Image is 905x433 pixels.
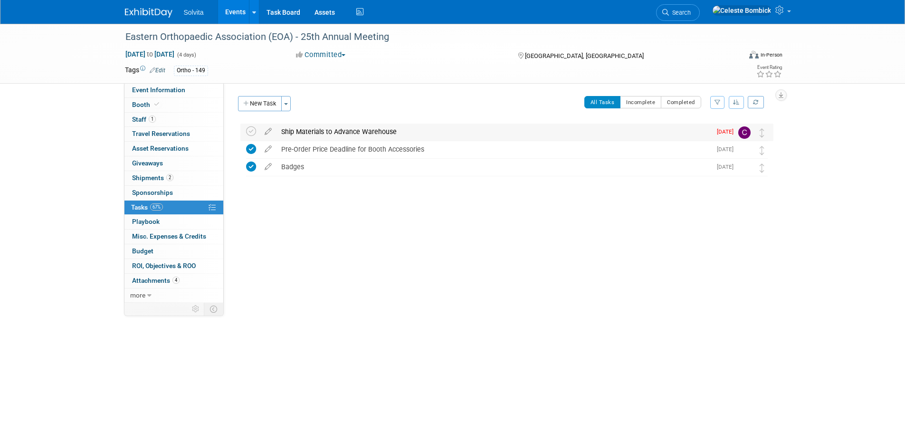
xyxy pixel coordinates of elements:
div: Eastern Orthopaedic Association (EOA) - 25th Annual Meeting [122,29,727,46]
i: Move task [760,128,764,137]
a: Tasks67% [124,201,223,215]
div: Badges [276,159,711,175]
span: Solvita [184,9,204,16]
span: 2 [166,174,173,181]
img: Celeste Bombick [738,162,751,174]
span: Giveaways [132,159,163,167]
span: more [130,291,145,299]
a: Refresh [748,96,764,108]
span: Playbook [132,218,160,225]
span: Budget [132,247,153,255]
span: Travel Reservations [132,130,190,137]
i: Move task [760,146,764,155]
span: [DATE] [717,128,738,135]
a: Staff1 [124,113,223,127]
button: All Tasks [584,96,621,108]
a: Misc. Expenses & Credits [124,230,223,244]
a: edit [260,127,276,136]
a: Budget [124,244,223,259]
span: 4 [172,277,180,284]
div: Ship Materials to Advance Warehouse [276,124,711,140]
span: Search [669,9,691,16]
span: 67% [150,203,163,211]
img: Celeste Bombick [738,144,751,156]
span: Shipments [132,174,173,182]
span: Misc. Expenses & Credits [132,232,206,240]
span: Booth [132,101,161,108]
a: Event Information [124,83,223,97]
span: [DATE] [717,164,738,170]
a: ROI, Objectives & ROO [124,259,223,273]
a: Attachments4 [124,274,223,288]
span: Sponsorships [132,189,173,196]
span: [DATE] [DATE] [125,50,175,58]
a: Search [656,4,700,21]
button: Committed [293,50,349,60]
div: In-Person [760,51,782,58]
a: edit [260,145,276,154]
td: Toggle Event Tabs [204,303,223,315]
span: [GEOGRAPHIC_DATA], [GEOGRAPHIC_DATA] [525,52,644,59]
button: Completed [661,96,701,108]
td: Tags [125,65,165,76]
div: Event Rating [756,65,782,70]
a: Asset Reservations [124,142,223,156]
a: Travel Reservations [124,127,223,141]
span: Tasks [131,203,163,211]
a: Playbook [124,215,223,229]
div: Ortho - 149 [174,66,208,76]
button: Incomplete [620,96,661,108]
span: (4 days) [176,52,196,58]
i: Move task [760,164,764,173]
div: Event Format [685,49,783,64]
button: New Task [238,96,282,111]
span: Attachments [132,277,180,284]
span: Asset Reservations [132,144,189,152]
i: Booth reservation complete [154,102,159,107]
a: Sponsorships [124,186,223,200]
a: Giveaways [124,156,223,171]
div: Pre-Order Price Deadline for Booth Accessories [276,141,711,157]
span: [DATE] [717,146,738,153]
img: Celeste Bombick [712,5,772,16]
span: ROI, Objectives & ROO [132,262,196,269]
a: edit [260,163,276,171]
span: Staff [132,115,156,123]
a: Shipments2 [124,171,223,185]
a: Booth [124,98,223,112]
a: more [124,289,223,303]
span: Event Information [132,86,185,94]
span: 1 [149,115,156,123]
a: Edit [150,67,165,74]
td: Personalize Event Tab Strip [188,303,204,315]
span: to [145,50,154,58]
img: Cindy Miller [738,126,751,139]
img: ExhibitDay [125,8,172,18]
img: Format-Inperson.png [749,51,759,58]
